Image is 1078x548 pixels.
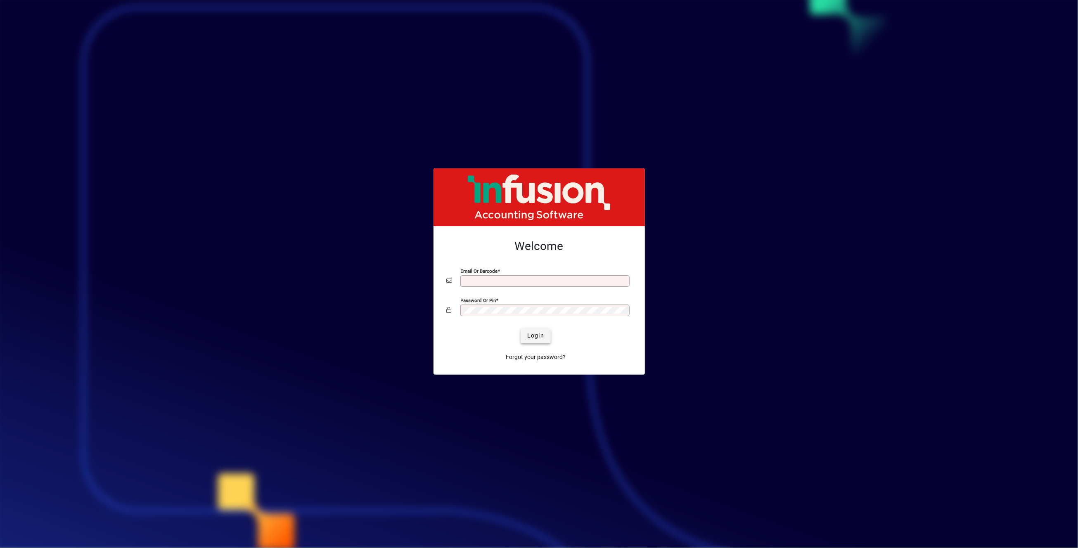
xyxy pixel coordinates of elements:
[506,353,566,361] span: Forgot your password?
[527,331,544,340] span: Login
[521,328,551,343] button: Login
[461,297,496,303] mat-label: Password or Pin
[447,239,632,253] h2: Welcome
[502,350,569,365] a: Forgot your password?
[461,268,498,274] mat-label: Email or Barcode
